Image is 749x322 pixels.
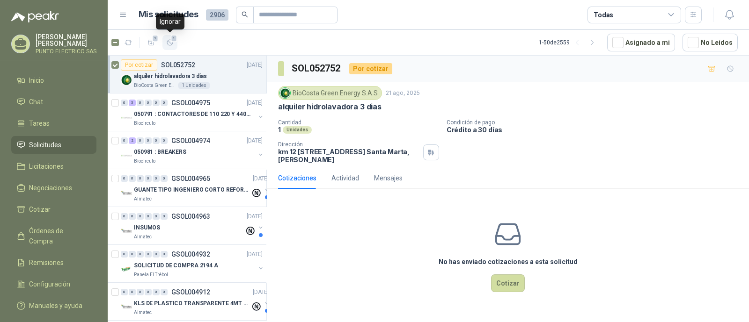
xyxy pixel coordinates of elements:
p: Condición de pago [447,119,745,126]
a: Chat [11,93,96,111]
a: Órdenes de Compra [11,222,96,250]
div: 0 [145,175,152,182]
div: 0 [129,289,136,295]
a: Cotizar [11,200,96,218]
h1: Mis solicitudes [139,8,198,21]
span: Remisiones [29,258,64,268]
a: 0 5 0 0 0 0 GSOL004975[DATE] Company Logo050791 : CONTACTORES DE 110 220 Y 440 VBiocirculo [121,97,264,127]
button: 1 [162,35,177,50]
p: [DATE] [247,99,263,107]
p: Panela El Trébol [134,271,168,279]
a: Configuración [11,275,96,293]
p: 050791 : CONTACTORES DE 110 220 Y 440 V [134,110,250,119]
a: 0 2 0 0 0 0 GSOL004974[DATE] Company Logo050981 : BREAKERSBiocirculo [121,135,264,165]
div: 0 [121,137,128,144]
div: 0 [121,213,128,220]
a: 0 0 0 0 0 0 GSOL004932[DATE] Company LogoSOLICITUD DE COMPRA 2194 APanela El Trébol [121,249,264,279]
div: BioCosta Green Energy S.A.S [278,86,382,100]
div: 0 [129,175,136,182]
div: Unidades [283,126,312,134]
span: 2906 [206,9,228,21]
p: Almatec [134,309,152,316]
p: [DATE] [253,288,269,297]
button: No Leídos [683,34,738,51]
span: Solicitudes [29,140,61,150]
div: Ignorar [156,14,184,29]
img: Company Logo [121,150,132,161]
div: 0 [153,289,160,295]
div: 0 [153,175,160,182]
div: 1 - 50 de 2559 [539,35,600,50]
p: [DATE] [247,250,263,259]
button: Cotizar [491,274,525,292]
div: 0 [121,251,128,258]
p: [DATE] [253,174,269,183]
div: 0 [137,100,144,106]
div: 0 [161,100,168,106]
div: 0 [137,137,144,144]
div: 0 [161,175,168,182]
p: [DATE] [247,61,263,70]
p: KLS DE PLASTICO TRANSPARENTE 4MT CAL 4 Y CINTA TRA [134,299,250,308]
div: 0 [121,175,128,182]
div: 0 [137,175,144,182]
h3: No has enviado cotizaciones a esta solicitud [439,257,578,267]
span: Cotizar [29,204,51,215]
div: 0 [161,213,168,220]
img: Company Logo [280,88,290,98]
a: Licitaciones [11,157,96,175]
a: Por cotizarSOL052752[DATE] Company Logoalquiler hidrolavadora 3 diasBioCosta Green Energy S.A.S1 ... [108,56,266,93]
div: Todas [594,10,613,20]
a: Negociaciones [11,179,96,197]
span: Inicio [29,75,44,86]
div: Cotizaciones [278,173,316,183]
p: km 12 [STREET_ADDRESS] Santa Marta , [PERSON_NAME] [278,148,419,164]
p: GSOL004963 [171,213,210,220]
p: GSOL004975 [171,100,210,106]
button: Asignado a mi [607,34,675,51]
div: 0 [153,251,160,258]
p: Biocirculo [134,120,155,127]
p: Dirección [278,141,419,148]
a: 0 0 0 0 0 0 GSOL004912[DATE] Company LogoKLS DE PLASTICO TRANSPARENTE 4MT CAL 4 Y CINTA TRAAlmatec [121,286,271,316]
a: Tareas [11,114,96,132]
a: Manuales y ayuda [11,297,96,315]
p: Almatec [134,195,152,203]
img: Company Logo [121,226,132,237]
div: Actividad [331,173,359,183]
div: 0 [121,100,128,106]
button: 1 [144,35,159,50]
p: SOL052752 [161,62,195,68]
p: 21 ago, 2025 [386,89,420,98]
div: 0 [145,251,152,258]
p: Crédito a 30 días [447,126,745,134]
p: [DATE] [247,212,263,221]
a: Remisiones [11,254,96,272]
span: Chat [29,97,43,107]
p: 1 [278,126,281,134]
div: 0 [153,100,160,106]
h3: SOL052752 [292,61,342,76]
div: 0 [145,137,152,144]
div: 0 [161,251,168,258]
div: 1 Unidades [178,82,210,89]
span: 1 [171,35,177,42]
span: Configuración [29,279,70,289]
p: GSOL004932 [171,251,210,258]
div: 0 [129,213,136,220]
p: GUANTE TIPO INGENIERO CORTO REFORZADO [134,186,250,194]
p: [DATE] [247,136,263,145]
p: alquiler hidrolavadora 3 dias [134,72,207,81]
span: Órdenes de Compra [29,226,88,246]
img: Logo peakr [11,11,59,22]
img: Company Logo [121,188,132,199]
img: Company Logo [121,112,132,123]
a: Inicio [11,72,96,89]
div: Por cotizar [349,63,392,74]
div: 2 [129,137,136,144]
p: GSOL004974 [171,137,210,144]
img: Company Logo [121,74,132,86]
p: PUNTO ELECTRICO SAS [36,49,96,54]
p: BioCosta Green Energy S.A.S [134,82,176,89]
div: 0 [153,213,160,220]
